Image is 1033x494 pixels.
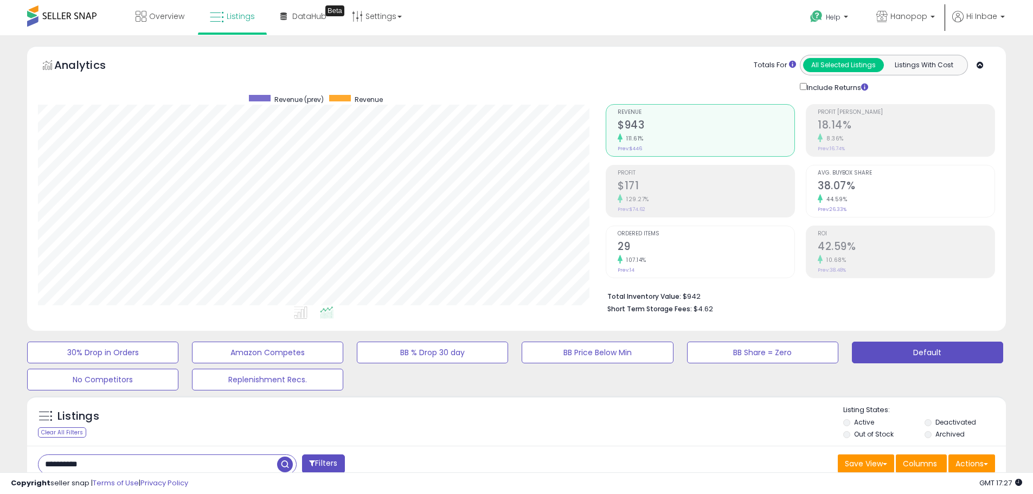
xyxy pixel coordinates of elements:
[607,289,987,302] li: $942
[890,11,927,22] span: Hanopop
[818,145,845,152] small: Prev: 16.74%
[838,454,894,473] button: Save View
[38,427,86,438] div: Clear All Filters
[826,12,840,22] span: Help
[818,240,994,255] h2: 42.59%
[854,429,894,439] label: Out of Stock
[979,478,1022,488] span: 2025-08-14 17:27 GMT
[935,418,976,427] label: Deactivated
[618,110,794,116] span: Revenue
[57,409,99,424] h5: Listings
[854,418,874,427] label: Active
[357,342,508,363] button: BB % Drop 30 day
[292,11,326,22] span: DataHub
[903,458,937,469] span: Columns
[274,95,324,104] span: Revenue (prev)
[607,292,681,301] b: Total Inventory Value:
[823,256,846,264] small: 10.68%
[140,478,188,488] a: Privacy Policy
[522,342,673,363] button: BB Price Below Min
[302,454,344,473] button: Filters
[883,58,964,72] button: Listings With Cost
[896,454,947,473] button: Columns
[818,179,994,194] h2: 38.07%
[192,342,343,363] button: Amazon Competes
[801,2,859,35] a: Help
[810,10,823,23] i: Get Help
[27,342,178,363] button: 30% Drop in Orders
[623,256,646,264] small: 107.14%
[687,342,838,363] button: BB Share = Zero
[623,195,649,203] small: 129.27%
[852,342,1003,363] button: Default
[694,304,713,314] span: $4.62
[11,478,50,488] strong: Copyright
[818,267,846,273] small: Prev: 38.48%
[93,478,139,488] a: Terms of Use
[818,170,994,176] span: Avg. Buybox Share
[618,119,794,133] h2: $943
[192,369,343,390] button: Replenishment Recs.
[818,110,994,116] span: Profit [PERSON_NAME]
[618,240,794,255] h2: 29
[818,206,846,213] small: Prev: 26.33%
[618,231,794,237] span: Ordered Items
[952,11,1005,35] a: Hi Inbae
[11,478,188,489] div: seller snap | |
[623,134,644,143] small: 111.61%
[792,81,881,93] div: Include Returns
[843,405,1006,415] p: Listing States:
[803,58,884,72] button: All Selected Listings
[149,11,184,22] span: Overview
[618,145,642,152] small: Prev: $446
[607,304,692,313] b: Short Term Storage Fees:
[618,179,794,194] h2: $171
[325,5,344,16] div: Tooltip anchor
[618,170,794,176] span: Profit
[355,95,383,104] span: Revenue
[618,267,634,273] small: Prev: 14
[227,11,255,22] span: Listings
[754,60,796,70] div: Totals For
[935,429,965,439] label: Archived
[618,206,645,213] small: Prev: $74.62
[818,231,994,237] span: ROI
[27,369,178,390] button: No Competitors
[948,454,995,473] button: Actions
[823,134,844,143] small: 8.36%
[823,195,847,203] small: 44.59%
[818,119,994,133] h2: 18.14%
[54,57,127,75] h5: Analytics
[966,11,997,22] span: Hi Inbae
